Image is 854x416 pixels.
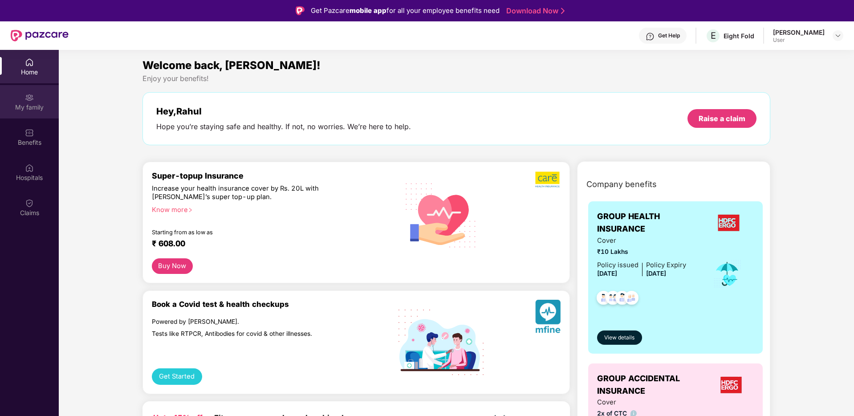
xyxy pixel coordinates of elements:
[597,210,704,236] span: GROUP HEALTH INSURANCE
[156,122,411,131] div: Hope you’re staying safe and healthy. If not, no worries. We’re here to help.
[399,171,484,258] img: svg+xml;base64,PHN2ZyB4bWxucz0iaHR0cDovL3d3dy53My5vcmcvMjAwMC9zdmciIHhtbG5zOnhsaW5rPSJodHRwOi8vd3...
[152,318,352,326] div: Powered by [PERSON_NAME].
[597,270,617,277] span: [DATE]
[586,178,657,191] span: Company benefits
[350,6,386,15] strong: mobile app
[593,288,614,310] img: svg+xml;base64,PHN2ZyB4bWxucz0iaHR0cDovL3d3dy53My5vcmcvMjAwMC9zdmciIHdpZHRoPSI0OC45NDMiIGhlaWdodD...
[152,171,390,180] div: Super-topup Insurance
[152,330,352,338] div: Tests like RTPCR, Antibodies for covid & other illnesses.
[152,300,390,309] div: Book a Covid test & health checkups
[715,373,747,397] img: insurerLogo
[602,288,624,310] img: svg+xml;base64,PHN2ZyB4bWxucz0iaHR0cDovL3d3dy53My5vcmcvMjAwMC9zdmciIHdpZHRoPSI0OC45MTUiIGhlaWdodD...
[646,270,666,277] span: [DATE]
[646,32,655,41] img: svg+xml;base64,PHN2ZyBpZD0iSGVscC0zMngzMiIgeG1sbnM9Imh0dHA6Ly93d3cudzMub3JnLzIwMDAvc3ZnIiB3aWR0aD...
[711,30,716,41] span: E
[621,288,643,310] img: svg+xml;base64,PHN2ZyB4bWxucz0iaHR0cDovL3d3dy53My5vcmcvMjAwMC9zdmciIHdpZHRoPSI0OC45NDMiIGhlaWdodD...
[597,236,686,246] span: Cover
[311,5,500,16] div: Get Pazcare for all your employee benefits need
[152,184,352,202] div: Increase your health insurance cover by Rs. 20L with [PERSON_NAME]’s super top-up plan.
[152,206,385,212] div: Know more
[773,28,825,37] div: [PERSON_NAME]
[597,372,708,398] span: GROUP ACCIDENTAL INSURANCE
[188,208,193,212] span: right
[152,258,193,274] button: Buy Now
[11,30,69,41] img: New Pazcare Logo
[699,114,745,123] div: Raise a claim
[535,171,561,188] img: b5dec4f62d2307b9de63beb79f102df3.png
[646,260,686,270] div: Policy Expiry
[25,199,34,208] img: svg+xml;base64,PHN2ZyBpZD0iQ2xhaW0iIHhtbG5zPSJodHRwOi8vd3d3LnczLm9yZy8yMDAwL3N2ZyIgd2lkdGg9IjIwIi...
[597,397,686,408] span: Cover
[152,229,353,235] div: Starting from as low as
[152,368,202,385] button: Get Started
[296,6,305,15] img: Logo
[561,6,565,16] img: Stroke
[724,32,754,40] div: Eight Fold
[25,128,34,137] img: svg+xml;base64,PHN2ZyBpZD0iQmVuZWZpdHMiIHhtbG5zPSJodHRwOi8vd3d3LnczLm9yZy8yMDAwL3N2ZyIgd2lkdGg9Ij...
[597,247,686,257] span: ₹10 Lakhs
[156,106,411,117] div: Hey, Rahul
[535,300,561,337] img: svg+xml;base64,PHN2ZyB4bWxucz0iaHR0cDovL3d3dy53My5vcmcvMjAwMC9zdmciIHhtbG5zOnhsaW5rPSJodHRwOi8vd3...
[399,310,484,375] img: svg+xml;base64,PHN2ZyB4bWxucz0iaHR0cDovL3d3dy53My5vcmcvMjAwMC9zdmciIHdpZHRoPSIxOTIiIGhlaWdodD0iMT...
[25,163,34,172] img: svg+xml;base64,PHN2ZyBpZD0iSG9zcGl0YWxzIiB4bWxucz0iaHR0cDovL3d3dy53My5vcmcvMjAwMC9zdmciIHdpZHRoPS...
[611,288,633,310] img: svg+xml;base64,PHN2ZyB4bWxucz0iaHR0cDovL3d3dy53My5vcmcvMjAwMC9zdmciIHdpZHRoPSI0OC45NDMiIGhlaWdodD...
[506,6,562,16] a: Download Now
[152,239,382,249] div: ₹ 608.00
[834,32,842,39] img: svg+xml;base64,PHN2ZyBpZD0iRHJvcGRvd24tMzJ4MzIiIHhtbG5zPSJodHRwOi8vd3d3LnczLm9yZy8yMDAwL3N2ZyIgd2...
[25,58,34,67] img: svg+xml;base64,PHN2ZyBpZD0iSG9tZSIgeG1sbnM9Imh0dHA6Ly93d3cudzMub3JnLzIwMDAvc3ZnIiB3aWR0aD0iMjAiIG...
[604,334,634,342] span: View details
[713,259,742,289] img: icon
[142,59,321,72] span: Welcome back, [PERSON_NAME]!
[142,74,771,83] div: Enjoy your benefits!
[597,330,642,345] button: View details
[597,260,638,270] div: Policy issued
[773,37,825,44] div: User
[25,93,34,102] img: svg+xml;base64,PHN2ZyB3aWR0aD0iMjAiIGhlaWdodD0iMjAiIHZpZXdCb3g9IjAgMCAyMCAyMCIgZmlsbD0ibm9uZSIgeG...
[712,211,744,235] img: insurerLogo
[658,32,680,39] div: Get Help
